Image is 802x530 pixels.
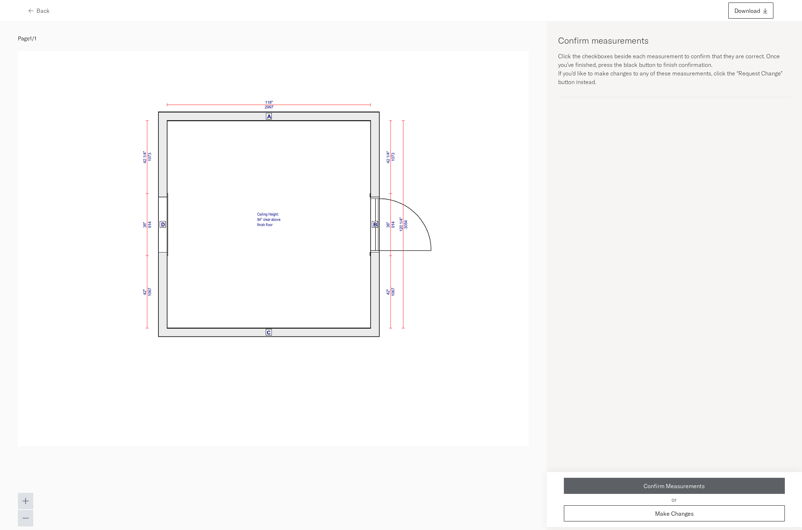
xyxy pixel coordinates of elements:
[734,8,760,14] span: Download
[728,3,773,19] button: Download
[18,51,529,446] img: user-files%2Fuser%7Ccl4zzib5u12983461l9ro9na0ot5%2Fprojects%2Fcm19l4igy006q5p0so9z9o0o8%2FVan%20d...
[655,511,694,516] span: Make Changes
[564,505,785,521] button: Make Changes
[18,29,529,46] p: Page 1 / 1
[564,478,785,494] button: Confirm Measurements
[644,483,705,489] span: Confirm Measurements
[36,8,50,14] span: Back
[558,52,791,86] p: Click the checkboxes beside each measurement to confirm that they are correct. Once you’ve finish...
[29,3,50,19] button: Back
[671,495,677,504] p: or
[558,34,791,47] h4: Confirm measurements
